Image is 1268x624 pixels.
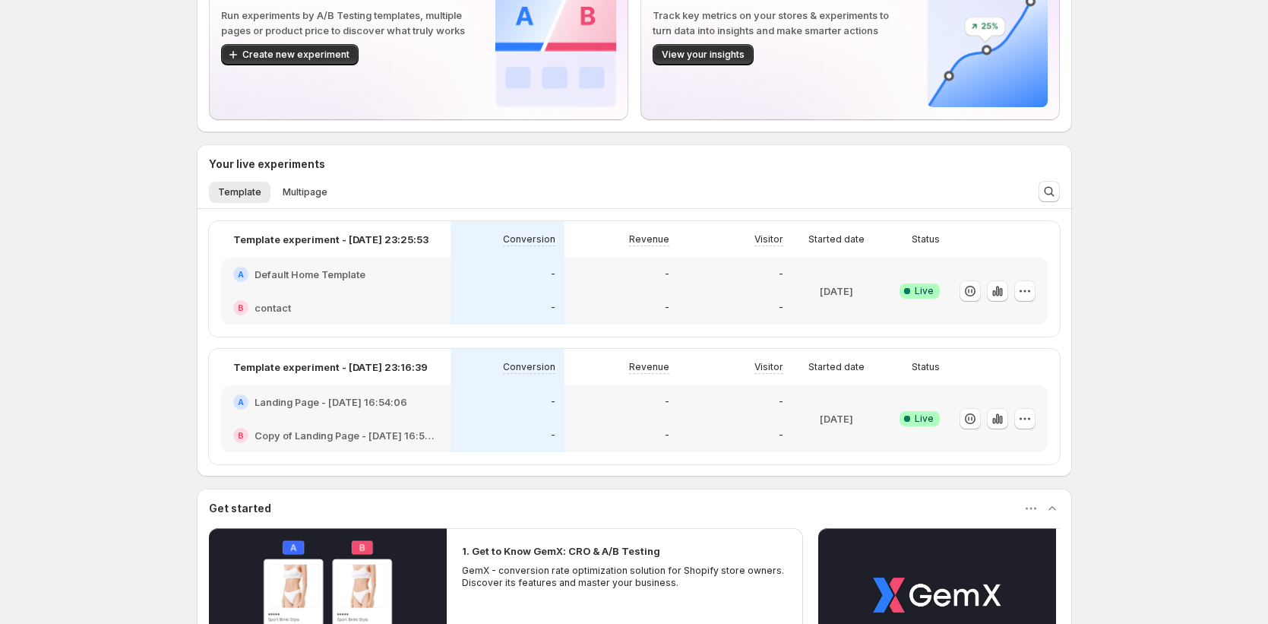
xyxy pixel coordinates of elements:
p: [DATE] [820,411,853,426]
span: Live [915,285,934,297]
h2: contact [255,300,291,315]
p: Started date [808,361,865,373]
h2: 1. Get to Know GemX: CRO & A/B Testing [462,543,660,559]
p: - [665,429,669,442]
span: Template [218,186,261,198]
p: [DATE] [820,283,853,299]
h2: Default Home Template [255,267,365,282]
p: Started date [808,233,865,245]
h2: B [238,303,244,312]
span: Create new experiment [242,49,349,61]
h2: Copy of Landing Page - [DATE] 16:54:06 [255,428,438,443]
p: Status [912,233,940,245]
h3: Get started [209,501,271,516]
p: - [551,429,555,442]
span: Live [915,413,934,425]
p: - [551,268,555,280]
p: - [551,396,555,408]
p: Run experiments by A/B Testing templates, multiple pages or product price to discover what truly ... [221,8,471,38]
p: - [551,302,555,314]
h2: A [238,398,244,407]
p: Conversion [503,233,555,245]
button: View your insights [653,44,754,65]
p: - [665,268,669,280]
p: Visitor [754,361,783,373]
button: Create new experiment [221,44,359,65]
p: Status [912,361,940,373]
p: - [779,268,783,280]
h2: Landing Page - [DATE] 16:54:06 [255,394,407,410]
p: - [779,429,783,442]
h2: A [238,270,244,279]
p: Track key metrics on your stores & experiments to turn data into insights and make smarter actions [653,8,903,38]
p: - [665,396,669,408]
h3: Your live experiments [209,157,325,172]
p: Template experiment - [DATE] 23:16:39 [233,360,428,375]
p: - [779,396,783,408]
p: Revenue [629,361,669,373]
span: View your insights [662,49,745,61]
h2: B [238,431,244,440]
p: Revenue [629,233,669,245]
span: Multipage [283,186,327,198]
p: - [779,302,783,314]
p: Visitor [754,233,783,245]
p: Template experiment - [DATE] 23:25:53 [233,232,428,247]
p: Conversion [503,361,555,373]
p: GemX - conversion rate optimization solution for Shopify store owners. Discover its features and ... [462,565,789,589]
button: Search and filter results [1039,181,1060,202]
p: - [665,302,669,314]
